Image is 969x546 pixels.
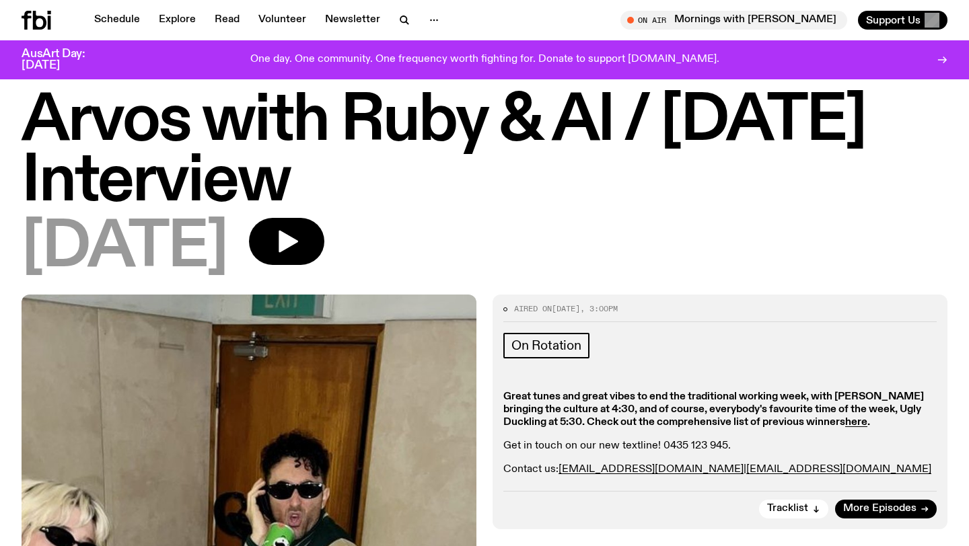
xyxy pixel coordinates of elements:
p: Contact us: | [503,463,937,476]
span: [DATE] [552,303,580,314]
a: On Rotation [503,333,589,358]
button: On AirMornings with [PERSON_NAME] [620,11,847,30]
a: Volunteer [250,11,314,30]
span: Aired on [514,303,552,314]
span: On Rotation [511,338,581,353]
button: Support Us [858,11,947,30]
a: Schedule [86,11,148,30]
a: [EMAIL_ADDRESS][DOMAIN_NAME] [559,464,744,475]
a: here [845,417,867,428]
strong: Great tunes and great vibes to end the traditional working week, with [PERSON_NAME] bringing the ... [503,391,924,428]
span: More Episodes [843,504,917,514]
a: Newsletter [317,11,388,30]
p: Get in touch on our new textline! 0435 123 945. [503,440,937,453]
p: One day. One community. One frequency worth fighting for. Donate to support [DOMAIN_NAME]. [250,54,719,66]
span: Support Us [866,14,921,26]
strong: . [867,417,870,428]
h3: AusArt Day: [DATE] [22,48,108,71]
a: Read [207,11,248,30]
a: Explore [151,11,204,30]
span: Tracklist [767,504,808,514]
span: , 3:00pm [580,303,618,314]
a: [EMAIL_ADDRESS][DOMAIN_NAME] [746,464,931,475]
a: More Episodes [835,500,937,518]
button: Tracklist [759,500,828,518]
h1: Arvos with Ruby & Al / [DATE] Interview [22,91,947,212]
span: [DATE] [22,218,227,278]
